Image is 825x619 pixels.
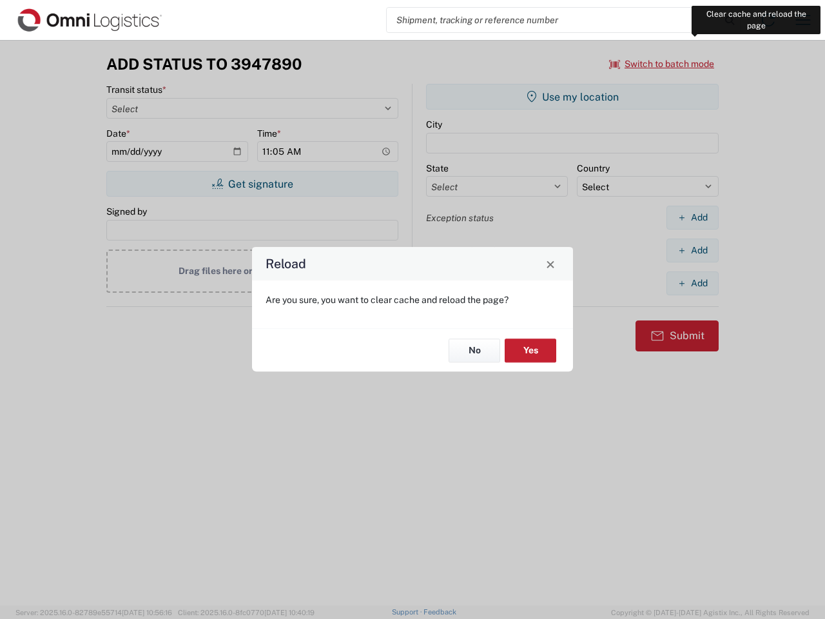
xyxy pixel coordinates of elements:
[266,255,306,273] h4: Reload
[541,255,559,273] button: Close
[266,294,559,306] p: Are you sure, you want to clear cache and reload the page?
[505,339,556,362] button: Yes
[387,8,721,32] input: Shipment, tracking or reference number
[449,339,500,362] button: No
